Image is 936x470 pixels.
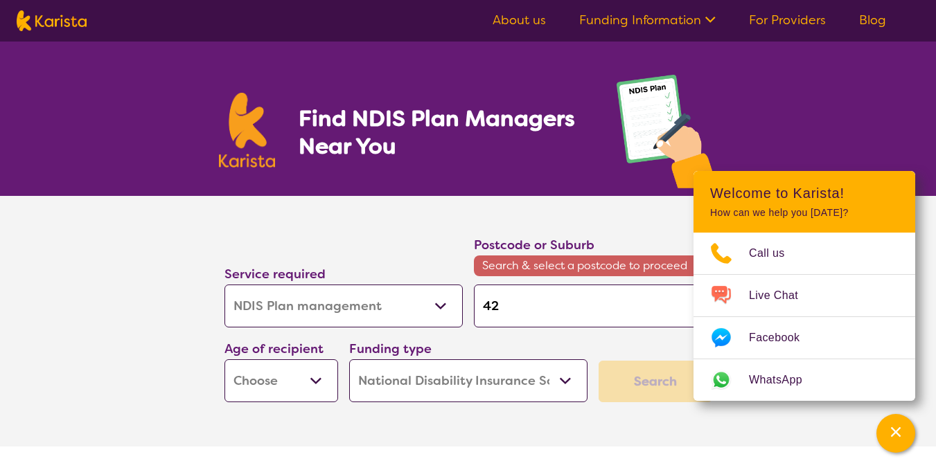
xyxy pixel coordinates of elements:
[749,12,826,28] a: For Providers
[349,341,432,357] label: Funding type
[617,75,718,196] img: plan-management
[694,359,915,401] a: Web link opens in a new tab.
[749,243,802,264] span: Call us
[299,105,588,160] h1: Find NDIS Plan Managers Near You
[694,233,915,401] ul: Choose channel
[474,237,594,253] label: Postcode or Suburb
[859,12,886,28] a: Blog
[749,370,819,390] span: WhatsApp
[474,255,712,276] span: Search & select a postcode to proceed
[710,207,899,219] p: How can we help you [DATE]?
[224,341,324,357] label: Age of recipient
[17,10,87,31] img: Karista logo
[219,93,276,168] img: Karista logo
[749,285,815,306] span: Live Chat
[749,327,816,348] span: Facebook
[224,266,326,282] label: Service required
[694,171,915,401] div: Channel Menu
[579,12,716,28] a: Funding Information
[876,414,915,453] button: Channel Menu
[474,284,712,327] input: Type
[710,185,899,201] h2: Welcome to Karista!
[493,12,546,28] a: About us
